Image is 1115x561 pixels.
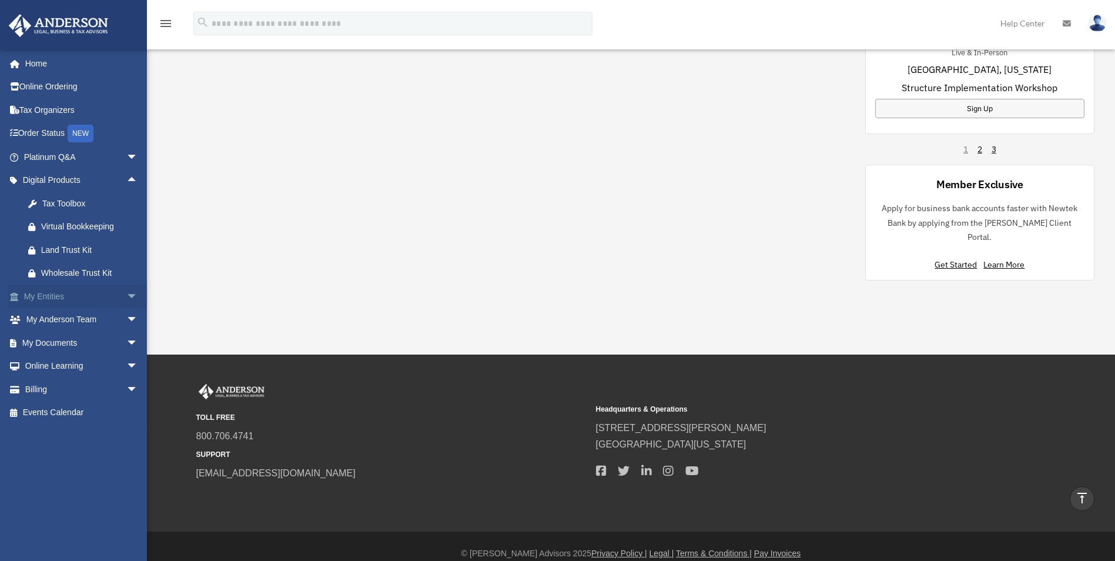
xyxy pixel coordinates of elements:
span: arrow_drop_down [126,285,150,309]
small: Headquarters & Operations [596,403,987,416]
a: [GEOGRAPHIC_DATA][US_STATE] [596,439,746,449]
a: Pay Invoices [754,549,801,558]
div: Member Exclusive [936,177,1023,192]
a: Legal | [649,549,674,558]
a: Learn More [983,259,1024,270]
a: 2 [977,143,982,155]
span: arrow_drop_down [126,308,150,332]
p: Apply for business bank accounts faster with Newtek Bank by applying from the [PERSON_NAME] Clien... [875,201,1084,245]
span: arrow_drop_down [126,355,150,379]
a: Home [8,52,150,75]
img: Anderson Advisors Platinum Portal [5,14,112,37]
span: arrow_drop_down [126,378,150,402]
a: Platinum Q&Aarrow_drop_down [8,145,156,169]
i: vertical_align_top [1075,491,1089,505]
span: Structure Implementation Workshop [902,81,1057,95]
span: arrow_drop_down [126,145,150,169]
div: Tax Toolbox [41,196,141,211]
a: Privacy Policy | [591,549,647,558]
a: Terms & Conditions | [676,549,752,558]
a: Sign Up [875,99,1084,118]
a: My Anderson Teamarrow_drop_down [8,308,156,332]
a: 800.706.4741 [196,431,254,441]
a: menu [159,21,173,31]
a: 3 [992,143,996,155]
a: Digital Productsarrow_drop_up [8,169,156,192]
i: search [196,16,209,29]
div: NEW [68,125,93,142]
div: Land Trust Kit [41,243,141,258]
img: Anderson Advisors Platinum Portal [196,384,267,399]
a: My Entitiesarrow_drop_down [8,285,156,308]
div: Live & In-Person [942,45,1017,58]
small: SUPPORT [196,449,588,461]
a: My Documentsarrow_drop_down [8,331,156,355]
div: Virtual Bookkeeping [41,219,141,234]
div: Wholesale Trust Kit [41,266,141,280]
a: Tax Organizers [8,98,156,122]
a: Get Started [935,259,982,270]
a: Land Trust Kit [16,238,156,262]
img: User Pic [1089,15,1106,32]
a: Online Ordering [8,75,156,99]
small: TOLL FREE [196,412,588,424]
a: vertical_align_top [1070,486,1094,511]
span: arrow_drop_up [126,169,150,193]
a: Billingarrow_drop_down [8,378,156,401]
a: [STREET_ADDRESS][PERSON_NAME] [596,423,766,433]
a: Tax Toolbox [16,192,156,215]
a: Events Calendar [8,401,156,425]
span: arrow_drop_down [126,331,150,355]
a: Online Learningarrow_drop_down [8,355,156,378]
span: [GEOGRAPHIC_DATA], [US_STATE] [908,62,1052,76]
a: Virtual Bookkeeping [16,215,156,239]
a: [EMAIL_ADDRESS][DOMAIN_NAME] [196,468,356,478]
a: Order StatusNEW [8,122,156,146]
a: Wholesale Trust Kit [16,262,156,285]
i: menu [159,16,173,31]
